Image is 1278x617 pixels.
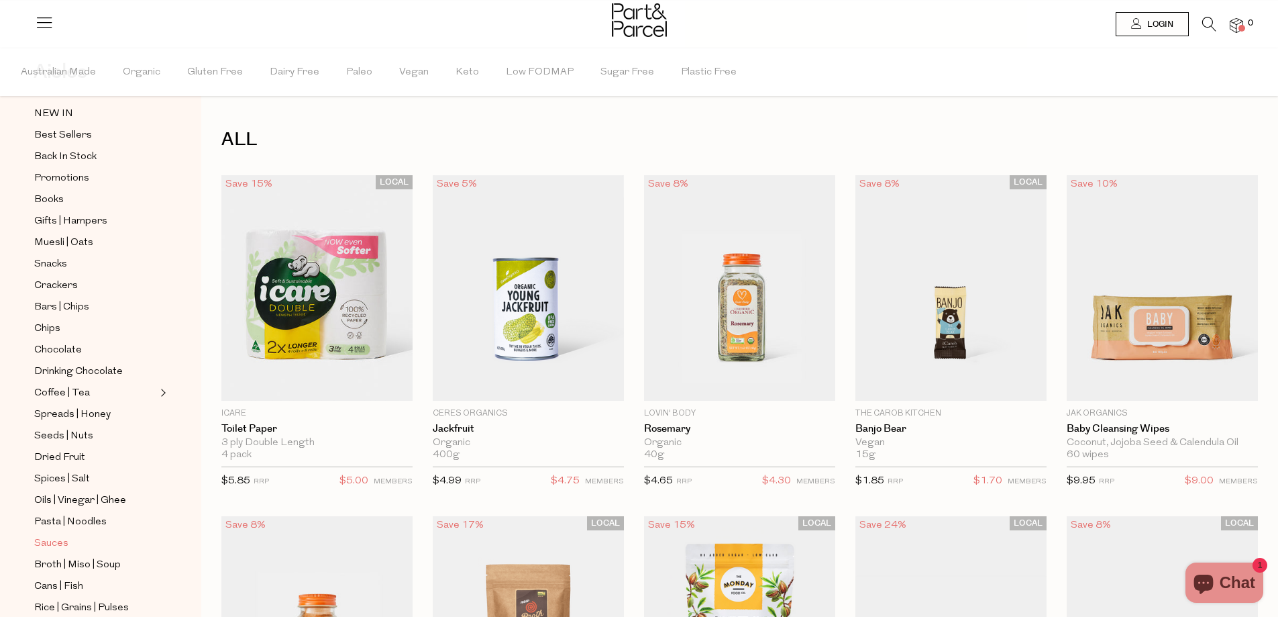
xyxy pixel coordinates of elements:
a: Crackers [34,277,156,294]
a: Dried Fruit [34,449,156,466]
span: Crackers [34,278,78,294]
a: Spices | Salt [34,471,156,487]
div: Save 15% [221,175,276,193]
span: 40g [644,449,664,461]
span: Chips [34,321,60,337]
div: Save 15% [644,516,699,534]
a: Spreads | Honey [34,406,156,423]
span: $4.75 [551,473,580,490]
a: 0 [1230,18,1243,32]
span: Australian Made [21,49,96,96]
span: LOCAL [798,516,835,530]
a: Oils | Vinegar | Ghee [34,492,156,509]
span: LOCAL [376,175,413,189]
p: Lovin' Body [644,408,835,420]
span: Seeds | Nuts [34,428,93,444]
span: Dairy Free [270,49,319,96]
span: Drinking Chocolate [34,364,123,380]
span: Gifts | Hampers [34,213,107,230]
span: $5.00 [339,473,368,490]
a: Sauces [34,535,156,552]
span: Oils | Vinegar | Ghee [34,493,126,509]
small: RRP [465,478,480,485]
small: RRP [888,478,903,485]
span: NEW IN [34,106,73,122]
inbox-online-store-chat: Shopify online store chat [1181,563,1267,606]
span: Pasta | Noodles [34,514,107,530]
span: Broth | Miso | Soup [34,557,121,573]
span: LOCAL [1010,175,1047,189]
span: 400g [433,449,460,461]
span: Spices | Salt [34,471,90,487]
a: Cans | Fish [34,578,156,595]
span: $1.85 [855,476,884,486]
img: Baby Cleansing Wipes [1067,175,1258,401]
span: Rice | Grains | Pulses [34,600,129,616]
small: RRP [1099,478,1114,485]
span: Plastic Free [681,49,737,96]
span: Promotions [34,171,89,187]
a: Back In Stock [34,148,156,165]
div: Save 8% [1067,516,1115,534]
small: RRP [254,478,269,485]
div: Save 24% [855,516,910,534]
img: Rosemary [644,175,835,401]
span: $4.30 [762,473,791,490]
span: Login [1144,19,1173,30]
p: Jak Organics [1067,408,1258,420]
a: Seeds | Nuts [34,428,156,444]
a: Coffee | Tea [34,385,156,401]
p: icare [221,408,413,420]
div: Vegan [855,437,1047,449]
a: Pasta | Noodles [34,514,156,530]
span: $9.95 [1067,476,1096,486]
div: Organic [433,437,624,449]
div: Save 8% [855,175,904,193]
span: Keto [456,49,479,96]
div: Save 10% [1067,175,1122,193]
a: Banjo Bear [855,423,1047,435]
span: Cans | Fish [34,579,83,595]
span: 60 wipes [1067,449,1109,461]
span: Snacks [34,256,67,273]
img: Banjo Bear [855,175,1047,401]
a: NEW IN [34,105,156,122]
a: Bars | Chips [34,299,156,316]
a: Rosemary [644,423,835,435]
a: Chocolate [34,342,156,359]
a: Muesli | Oats [34,234,156,251]
span: Paleo [346,49,372,96]
span: LOCAL [1221,516,1258,530]
a: Books [34,191,156,208]
span: 0 [1244,17,1257,30]
div: Save 17% [433,516,488,534]
span: Bars | Chips [34,299,89,316]
small: MEMBERS [585,478,624,485]
div: 3 ply Double Length [221,437,413,449]
span: Dried Fruit [34,450,85,466]
small: MEMBERS [796,478,835,485]
img: Part&Parcel [612,3,667,37]
a: Gifts | Hampers [34,213,156,230]
span: $9.00 [1185,473,1214,490]
span: Sauces [34,536,68,552]
img: Jackfruit [433,175,624,401]
span: Vegan [399,49,429,96]
span: Coffee | Tea [34,385,90,401]
button: Expand/Collapse Coffee | Tea [157,385,166,401]
span: $5.85 [221,476,250,486]
small: MEMBERS [374,478,413,485]
p: Ceres Organics [433,408,624,420]
span: $1.70 [973,473,1002,490]
span: LOCAL [587,516,624,530]
img: Toilet Paper [221,175,413,401]
p: The Carob Kitchen [855,408,1047,420]
h1: ALL [221,124,1258,155]
a: Promotions [34,170,156,187]
span: Books [34,192,64,208]
a: Jackfruit [433,423,624,435]
div: Save 5% [433,175,481,193]
a: Baby Cleansing Wipes [1067,423,1258,435]
span: 4 pack [221,449,252,461]
a: Chips [34,320,156,337]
